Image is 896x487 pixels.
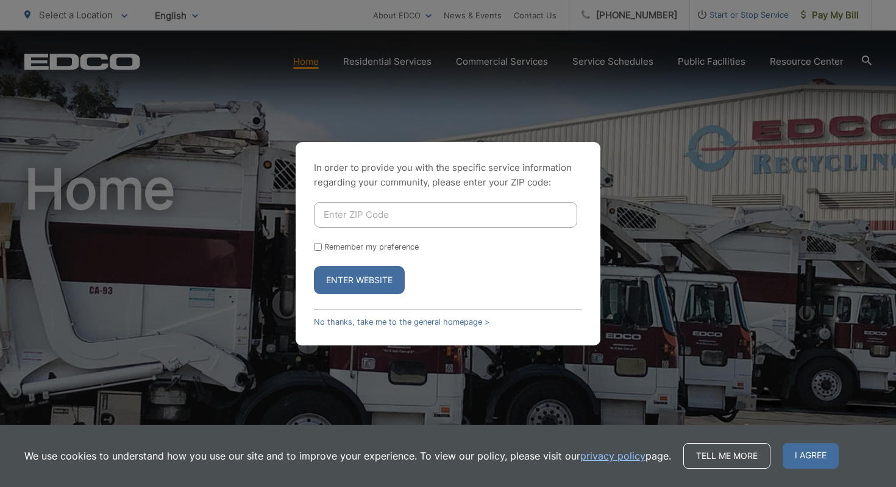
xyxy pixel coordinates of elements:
[314,266,405,294] button: Enter Website
[24,449,671,463] p: We use cookies to understand how you use our site and to improve your experience. To view our pol...
[324,242,419,251] label: Remember my preference
[314,317,489,326] a: No thanks, take me to the general homepage >
[783,443,839,469] span: I agree
[314,161,582,190] p: In order to provide you with the specific service information regarding your community, please en...
[580,449,645,463] a: privacy policy
[314,202,577,228] input: Enter ZIP Code
[683,443,770,469] a: Tell me more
